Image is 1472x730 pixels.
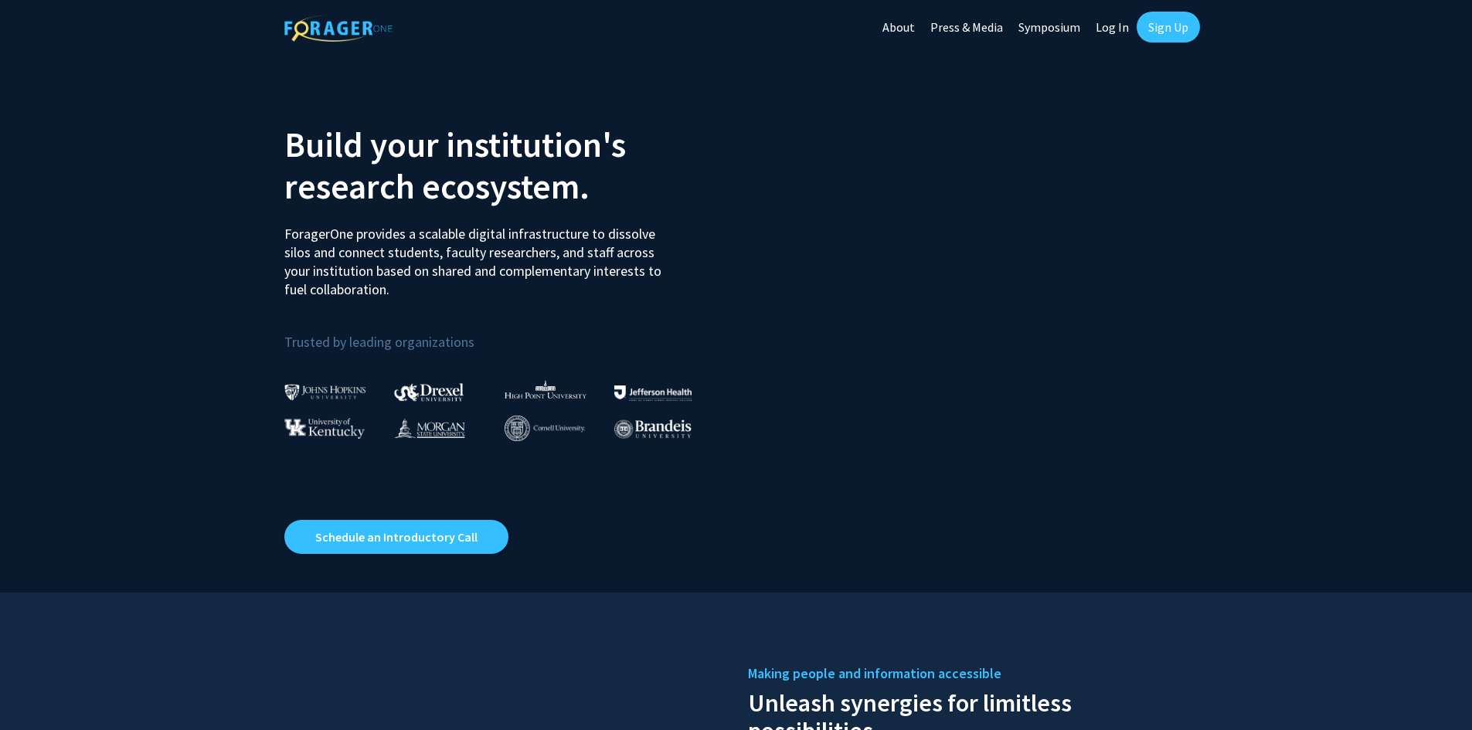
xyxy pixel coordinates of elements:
p: ForagerOne provides a scalable digital infrastructure to dissolve silos and connect students, fac... [284,213,672,299]
h2: Build your institution's research ecosystem. [284,124,725,207]
img: Thomas Jefferson University [614,385,692,400]
a: Sign Up [1137,12,1200,42]
img: ForagerOne Logo [284,15,393,42]
img: University of Kentucky [284,418,365,439]
h5: Making people and information accessible [748,662,1188,685]
img: Drexel University [394,383,464,401]
p: Trusted by leading organizations [284,311,725,354]
img: Johns Hopkins University [284,384,366,400]
a: Opens in a new tab [284,520,508,554]
img: Brandeis University [614,419,692,439]
img: Morgan State University [394,418,465,438]
img: High Point University [505,380,586,399]
img: Cornell University [505,416,585,441]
